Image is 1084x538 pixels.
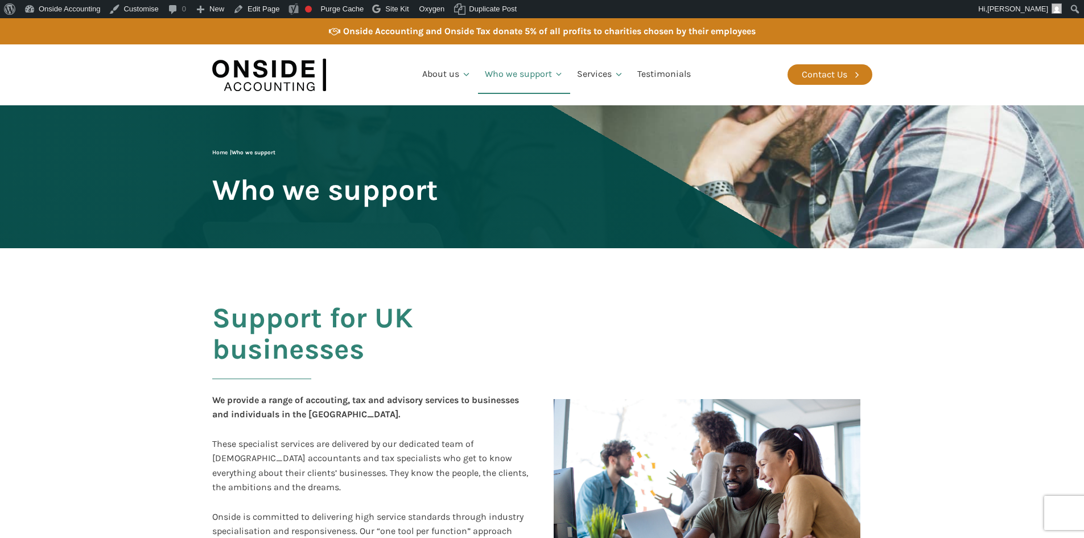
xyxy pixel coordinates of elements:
span: Site Kit [385,5,409,13]
span: These specialist services are delivered by our dedicated team of [DEMOGRAPHIC_DATA] accountants a... [212,438,530,493]
span: Who we support [212,174,438,206]
a: Home [212,149,228,156]
a: Contact Us [788,64,872,85]
div: Onside Accounting and Onside Tax donate 5% of all profits to charities chosen by their employees [343,24,756,39]
div: Contact Us [802,67,847,82]
img: Onside Accounting [212,53,326,97]
span: | [212,149,275,156]
span: We provide a range of accouting, tax and advisory services to businesses and individuals in the [... [212,395,521,420]
div: Focus keyphrase not set [305,6,312,13]
a: Who we support [478,55,571,94]
a: Services [570,55,630,94]
a: About us [415,55,478,94]
span: [PERSON_NAME] [987,5,1048,13]
a: Testimonials [630,55,698,94]
span: Who we support [232,149,275,156]
h2: Support for UK businesses [212,302,531,393]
